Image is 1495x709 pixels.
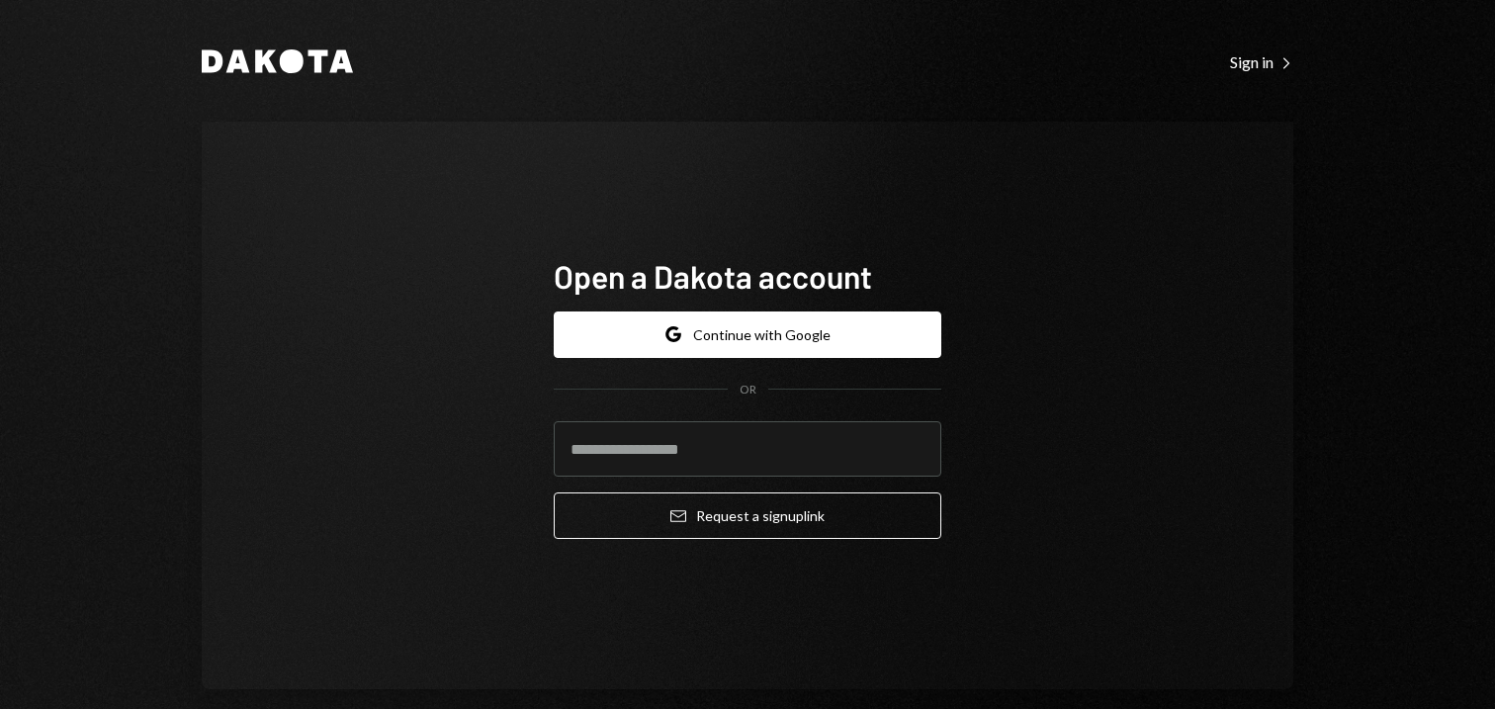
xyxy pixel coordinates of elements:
div: Sign in [1230,52,1293,72]
h1: Open a Dakota account [554,256,941,296]
a: Sign in [1230,50,1293,72]
div: OR [740,382,756,399]
button: Request a signuplink [554,492,941,539]
button: Continue with Google [554,311,941,358]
